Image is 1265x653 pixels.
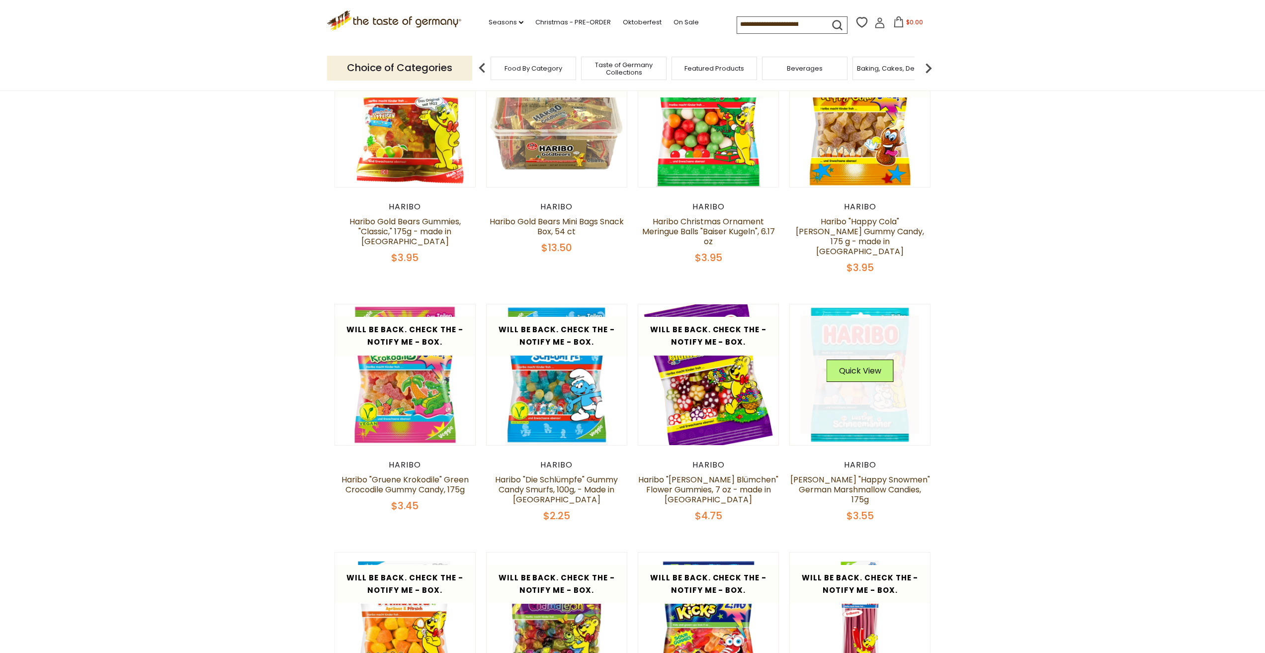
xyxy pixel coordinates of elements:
span: $3.95 [391,251,419,265]
div: Haribo [789,202,931,212]
span: $3.45 [391,499,419,513]
a: Food By Category [505,65,562,72]
span: $13.50 [541,241,572,255]
span: $2.25 [543,509,570,523]
div: Haribo [335,460,476,470]
a: Featured Products [684,65,744,72]
a: [PERSON_NAME] "Happy Snowmen" German Marshmallow Candies, 175g [790,474,930,505]
a: Seasons [489,17,523,28]
div: Haribo [638,460,779,470]
span: $4.75 [695,509,722,523]
button: $0.00 [887,16,929,31]
div: Haribo [789,460,931,470]
div: Haribo [638,202,779,212]
span: $3.95 [846,261,874,275]
a: Baking, Cakes, Desserts [857,65,934,72]
img: Haribo [638,46,779,187]
div: Haribo [486,202,628,212]
div: Haribo [335,202,476,212]
a: Haribo "Happy Cola" [PERSON_NAME] Gummy Candy, 175 g - made in [GEOGRAPHIC_DATA] [796,216,924,257]
p: Choice of Categories [327,56,472,80]
img: Haribo [487,304,627,445]
img: Haribo [487,46,627,187]
a: Christmas - PRE-ORDER [535,17,611,28]
a: On Sale [674,17,699,28]
a: Haribo Gold Bears Mini Bags Snack Box, 54 ct [490,216,624,237]
button: Quick View [827,360,894,382]
img: Haribo [335,304,476,445]
div: Haribo [486,460,628,470]
span: $0.00 [906,18,923,26]
a: Haribo Gold Bears Gummies, "Classic," 175g - made in [GEOGRAPHIC_DATA] [349,216,461,247]
a: Haribo "Gruene Krokodile" Green Crocodile Gummy Candy, 175g [341,474,469,495]
span: $3.95 [695,251,722,265]
img: Haribo [335,46,476,187]
a: Haribo Christmas Ornament Meringue Balls "Baiser Kugeln", 6.17 oz [642,216,775,247]
img: Haribo [790,46,930,187]
a: Haribo "[PERSON_NAME] Blümchen" Flower Gummies, 7 oz - made in [GEOGRAPHIC_DATA] [638,474,778,505]
a: Haribo "Die Schlümpfe" Gummy Candy Smurfs, 100g, - Made in [GEOGRAPHIC_DATA] [495,474,618,505]
a: Beverages [787,65,823,72]
img: Haribo [638,304,779,445]
img: Haribo [790,304,930,445]
a: Taste of Germany Collections [584,61,664,76]
img: next arrow [919,58,938,78]
img: previous arrow [472,58,492,78]
a: Oktoberfest [623,17,662,28]
span: $3.55 [846,509,874,523]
